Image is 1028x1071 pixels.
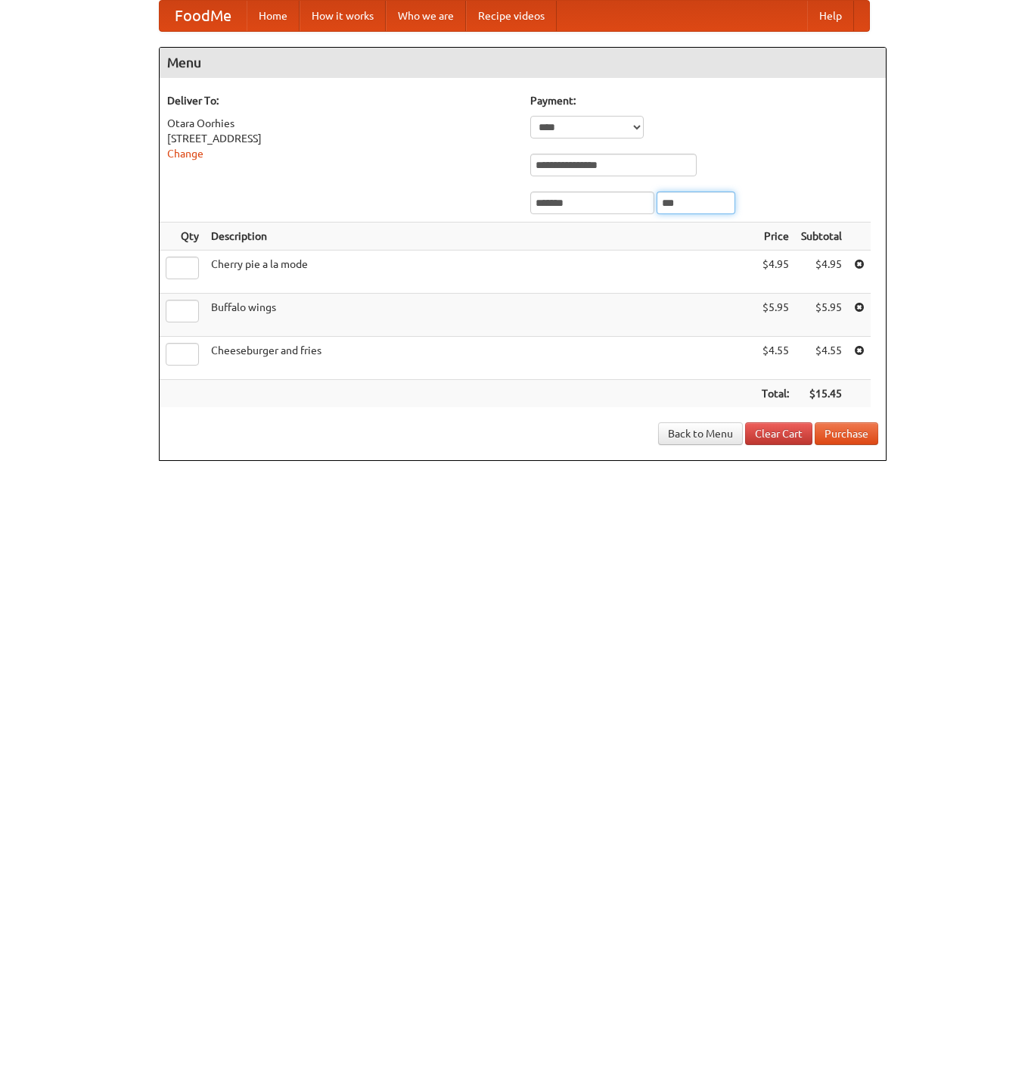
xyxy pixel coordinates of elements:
td: $5.95 [795,294,848,337]
a: Recipe videos [466,1,557,31]
td: $4.55 [795,337,848,380]
th: Subtotal [795,223,848,251]
a: Clear Cart [745,422,812,445]
a: Change [167,148,203,160]
a: Who we are [386,1,466,31]
td: Cheeseburger and fries [205,337,756,380]
button: Purchase [815,422,878,445]
td: $4.55 [756,337,795,380]
a: Back to Menu [658,422,743,445]
h5: Payment: [530,93,878,108]
td: $4.95 [795,251,848,294]
a: Help [807,1,854,31]
th: Qty [160,223,205,251]
h4: Menu [160,48,886,78]
div: [STREET_ADDRESS] [167,131,515,146]
th: $15.45 [795,380,848,408]
div: Otara Oorhies [167,116,515,131]
td: Buffalo wings [205,294,756,337]
th: Description [205,223,756,251]
h5: Deliver To: [167,93,515,108]
a: How it works [300,1,386,31]
a: Home [247,1,300,31]
a: FoodMe [160,1,247,31]
th: Price [756,223,795,251]
td: $4.95 [756,251,795,294]
td: $5.95 [756,294,795,337]
td: Cherry pie a la mode [205,251,756,294]
th: Total: [756,380,795,408]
